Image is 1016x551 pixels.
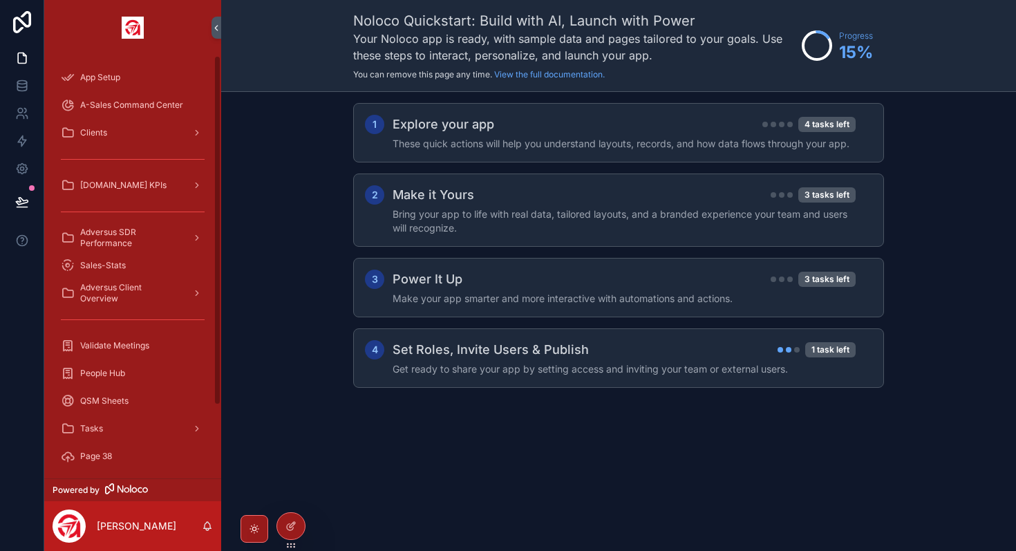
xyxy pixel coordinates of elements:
span: Tasks [80,423,103,434]
div: 3 tasks left [798,272,856,287]
span: Sales-Stats [80,260,126,271]
h4: These quick actions will help you understand layouts, records, and how data flows through your app. [393,137,856,151]
h4: Make your app smarter and more interactive with automations and actions. [393,292,856,306]
div: scrollable content [221,92,1016,427]
div: 3 [365,270,384,289]
span: Progress [839,30,873,41]
a: Powered by [44,478,221,501]
a: People Hub [53,361,213,386]
h3: Your Noloco app is ready, with sample data and pages tailored to your goals. Use these steps to i... [353,30,795,64]
a: View the full documentation. [494,69,605,80]
div: 4 [365,340,384,359]
span: Validate Meetings [80,340,149,351]
h2: Power It Up [393,270,462,289]
span: People Hub [80,368,125,379]
span: Adversus Client Overview [80,282,181,304]
span: QSM Sheets [80,395,129,407]
h4: Get ready to share your app by setting access and inviting your team or external users. [393,362,856,376]
img: App logo [122,17,144,39]
a: Validate Meetings [53,333,213,358]
a: QSM Sheets [53,389,213,413]
a: Page 38 [53,444,213,469]
a: A-Sales Command Center [53,93,213,118]
a: [DOMAIN_NAME] KPIs [53,173,213,198]
h4: Bring your app to life with real data, tailored layouts, and a branded experience your team and u... [393,207,856,235]
div: 3 tasks left [798,187,856,203]
h2: Explore your app [393,115,494,134]
span: Clients [80,127,107,138]
span: App Setup [80,72,120,83]
div: 1 [365,115,384,134]
div: scrollable content [44,55,221,478]
a: Clients [53,120,213,145]
h2: Set Roles, Invite Users & Publish [393,340,589,359]
a: Tasks [53,416,213,441]
a: Adversus SDR Performance [53,225,213,250]
a: Adversus Client Overview [53,281,213,306]
a: App Setup [53,65,213,90]
span: Adversus SDR Performance [80,227,181,249]
span: You can remove this page any time. [353,69,492,80]
p: [PERSON_NAME] [97,519,176,533]
span: 15 % [839,41,873,64]
span: Powered by [53,485,100,496]
div: 1 task left [805,342,856,357]
div: 4 tasks left [798,117,856,132]
h2: Make it Yours [393,185,474,205]
div: 2 [365,185,384,205]
span: Page 38 [80,451,112,462]
span: A-Sales Command Center [80,100,183,111]
h1: Noloco Quickstart: Build with AI, Launch with Power [353,11,795,30]
span: [DOMAIN_NAME] KPIs [80,180,167,191]
a: Sales-Stats [53,253,213,278]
